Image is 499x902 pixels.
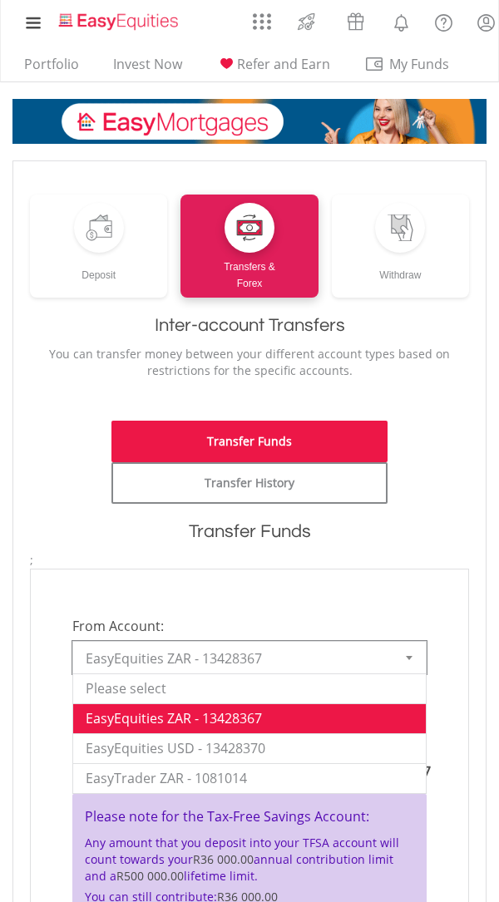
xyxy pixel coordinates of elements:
a: Transfers &Forex [180,195,318,298]
p: You can transfer money between your different account types based on restrictions for the specifi... [30,346,469,379]
a: AppsGrid [242,4,282,31]
div: Deposit [30,253,167,283]
h1: Inter-account Transfers [30,314,469,338]
a: Portfolio [17,56,86,81]
a: Withdraw [332,195,469,298]
img: EasyMortage Promotion Banner [12,99,487,144]
span: R36 000.00 [193,851,254,867]
a: Invest Now [106,56,189,81]
p: Any amount that you deposit into your TFSA account will count towards your annual contribution li... [85,835,414,885]
span: R500 000.00 [116,868,184,884]
h4: Please note for the Tax-Free Savings Account: [85,806,414,826]
div: Transfers & Forex [180,253,318,292]
a: Transfer History [111,462,388,504]
img: thrive-v2.svg [293,8,320,35]
span: From Account: [60,611,439,641]
a: Notifications [380,4,422,37]
span: My Funds [364,53,473,75]
a: Home page [53,4,183,32]
a: Vouchers [331,4,380,35]
img: EasyEquities_Logo.png [57,12,183,32]
li: EasyEquities ZAR - 13428367 [73,703,426,733]
li: EasyEquities USD - 13428370 [73,733,426,763]
img: grid-menu-icon.svg [253,12,271,31]
a: Deposit [30,195,167,298]
span: EasyEquities ZAR - 13428367 [86,642,388,675]
a: FAQ's and Support [422,4,465,37]
span: Available Funds: [60,762,249,781]
li: EasyTrader ZAR - 1081014 [73,763,426,793]
span: Refer and Earn [237,55,330,73]
a: Refer and Earn [210,56,337,81]
li: Please select [73,673,426,703]
img: vouchers-v2.svg [342,8,369,35]
a: Transfer Funds [111,421,388,462]
span: To Account: [60,687,439,717]
div: Withdraw [332,253,469,283]
h1: Transfer Funds [30,479,469,544]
